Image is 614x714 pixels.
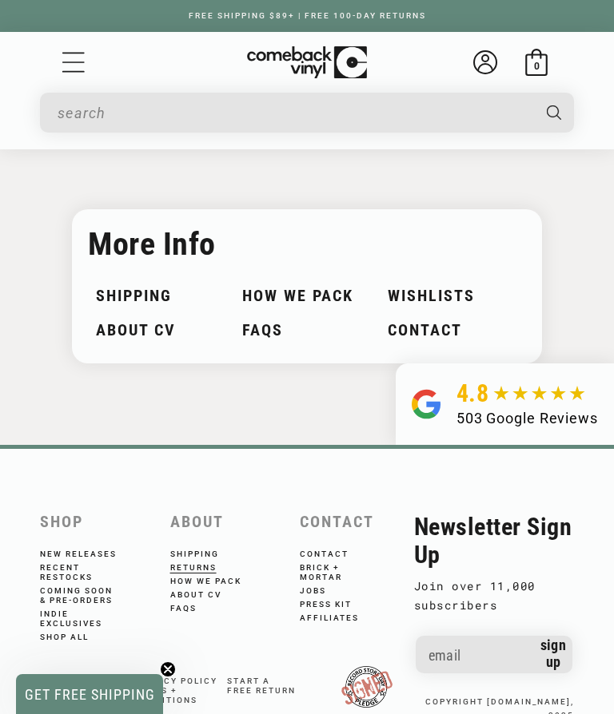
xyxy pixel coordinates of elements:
[170,600,218,613] a: FAQs
[160,661,176,677] button: Close teaser
[396,363,614,445] a: 4.8 503 Google Reviews
[40,513,154,531] h2: Shop
[134,686,197,704] a: Terms + Conditions
[96,321,226,339] a: About CV
[40,549,138,559] a: New Releases
[300,609,381,623] a: Affiliates
[242,321,373,339] a: FAQs
[457,407,598,429] div: 503 Google Reviews
[25,686,155,703] span: GET FREE SHIPPING
[493,386,585,402] img: star5.svg
[40,582,142,605] a: Coming Soon & Pre-Orders
[388,287,518,305] a: Wishlists
[60,49,87,76] summary: Menu
[414,577,574,615] p: Join over 11,000 subscribers
[412,379,441,429] img: Group.svg
[40,93,574,133] div: Search
[457,379,489,407] span: 4.8
[173,11,442,20] a: FREE SHIPPING $89+ | FREE 100-DAY RETURNS
[300,559,402,582] a: Brick + Mortar
[170,559,238,573] a: Returns
[341,666,393,708] img: RSDPledgeSigned-updated.png
[170,549,241,559] a: Shipping
[170,573,263,586] a: How We Pack
[170,513,285,531] h2: About
[532,93,576,133] button: Search
[533,636,573,673] button: Sign up
[300,582,348,596] a: Jobs
[40,559,142,582] a: Recent Restocks
[247,46,367,79] img: ComebackVinyl.com
[227,676,296,695] span: Start a free return
[416,636,572,676] input: Email
[170,586,243,600] a: About CV
[40,629,110,642] a: Shop All
[58,97,530,129] input: When autocomplete results are available use up and down arrows to review and enter to select
[16,674,163,714] div: GET FREE SHIPPINGClose teaser
[414,513,574,569] h2: Newsletter Sign Up
[88,225,526,263] h2: More Info
[40,605,142,629] a: Indie Exclusives
[227,676,296,695] a: Start afree return
[134,676,217,685] a: Privacy Policy
[534,60,540,72] span: 0
[300,549,370,559] a: Contact
[388,321,518,339] a: Contact
[300,513,414,531] h2: Contact
[300,596,373,609] a: Press Kit
[96,287,226,305] a: Shipping
[242,287,373,305] a: How We Pack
